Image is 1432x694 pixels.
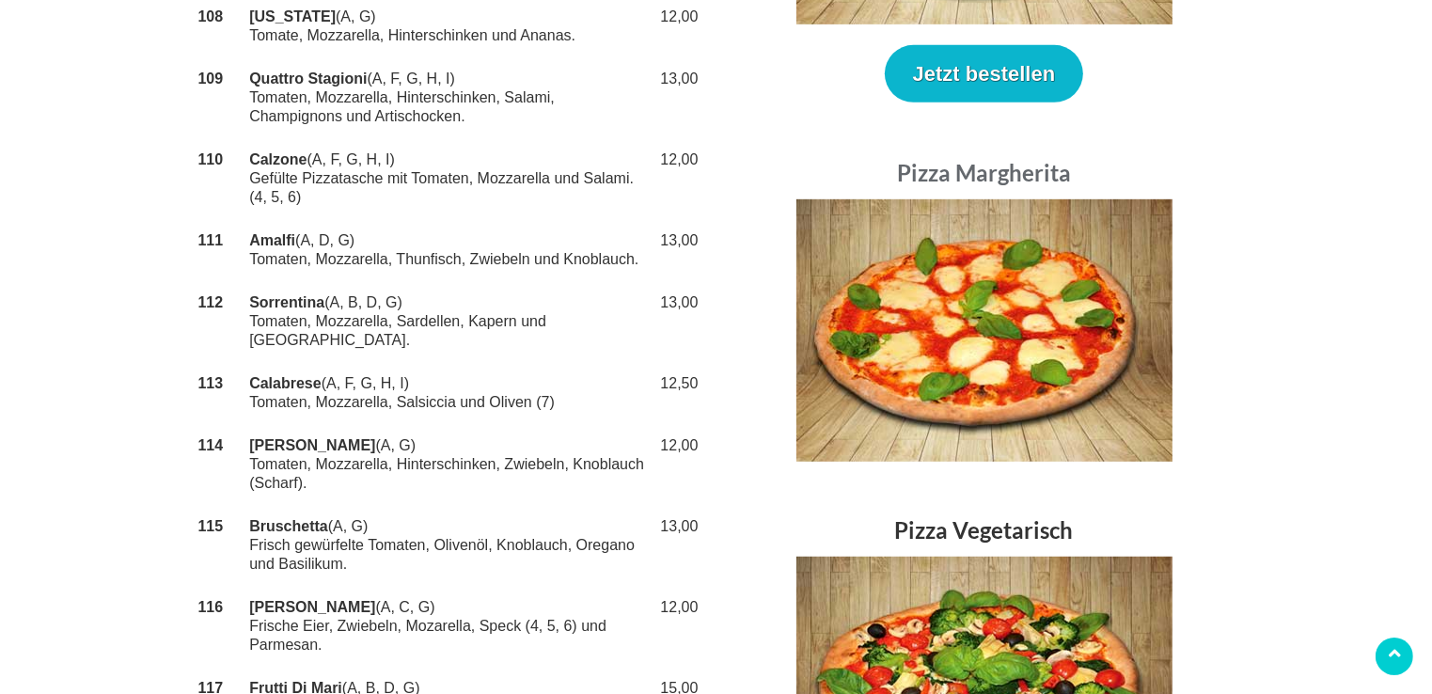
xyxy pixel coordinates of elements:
[198,8,224,24] strong: 108
[651,505,701,586] td: 13,00
[245,424,651,505] td: (A, G) Tomaten, Mozzarella, Hinterschinken, Zwiebeln, Knoblauch (Scharf).
[249,232,295,248] strong: Amalfi
[198,518,224,534] strong: 115
[198,599,224,615] strong: 116
[651,586,701,667] td: 12,00
[245,281,651,362] td: (A, B, D, G) Tomaten, Mozzarella, Sardellen, Kapern und [GEOGRAPHIC_DATA].
[651,281,701,362] td: 13,00
[245,219,651,281] td: (A, D, G) Tomaten, Mozzarella, Thunfisch, Zwiebeln und Knoblauch.
[651,424,701,505] td: 12,00
[249,71,367,87] strong: Quattro Stagioni
[651,138,701,219] td: 12,00
[249,8,336,24] strong: [US_STATE]
[249,599,375,615] strong: [PERSON_NAME]
[249,375,322,391] strong: Calabrese
[245,505,651,586] td: (A, G) Frisch gewürfelte Tomaten, Olivenöl, Knoblauch, Oregano und Basilikum.
[651,219,701,281] td: 13,00
[245,362,651,424] td: (A, F, G, H, I) Tomaten, Mozzarella, Salsiccia und Oliven (7)
[198,375,224,391] strong: 113
[198,151,224,167] strong: 110
[249,518,328,534] strong: Bruschetta
[897,159,1071,186] a: Pizza Margherita
[796,199,1172,462] img: Speisekarte - Pizza Margherita
[731,509,1238,557] h3: Pizza Vegetarisch
[245,138,651,219] td: (A, F, G, H, I) Gefülte Pizzatasche mit Tomaten, Mozzarella und Salami. (4, 5, 6)
[245,57,651,138] td: (A, F, G, H, I) Tomaten, Mozzarella, Hinterschinken, Salami, Champignons und Artischocken.
[249,437,375,453] strong: [PERSON_NAME]
[198,71,224,87] strong: 109
[198,294,224,310] strong: 112
[198,232,224,248] strong: 111
[651,57,701,138] td: 13,00
[249,151,307,167] strong: Calzone
[885,45,1084,103] button: Jetzt bestellen
[198,437,224,453] strong: 114
[249,294,324,310] strong: Sorrentina
[245,586,651,667] td: (A, C, G) Frische Eier, Zwiebeln, Mozarella, Speck (4, 5, 6) und Parmesan.
[651,362,701,424] td: 12,50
